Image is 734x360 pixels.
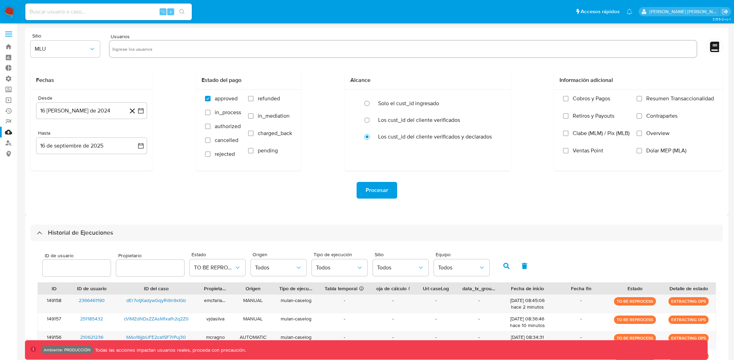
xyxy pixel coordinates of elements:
[170,8,172,15] span: s
[722,8,729,15] a: Salir
[649,8,719,15] p: christian.palomeque@mercadolibre.com.co
[626,9,632,15] a: Notificaciones
[25,7,192,16] input: Buscar usuario o caso...
[93,347,246,353] p: Todas las acciones impactan usuarios reales, proceda con precaución.
[44,349,91,351] p: Ambiente: PRODUCCIÓN
[160,8,165,15] span: ⌥
[175,7,189,17] button: search-icon
[581,8,620,15] span: Accesos rápidos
